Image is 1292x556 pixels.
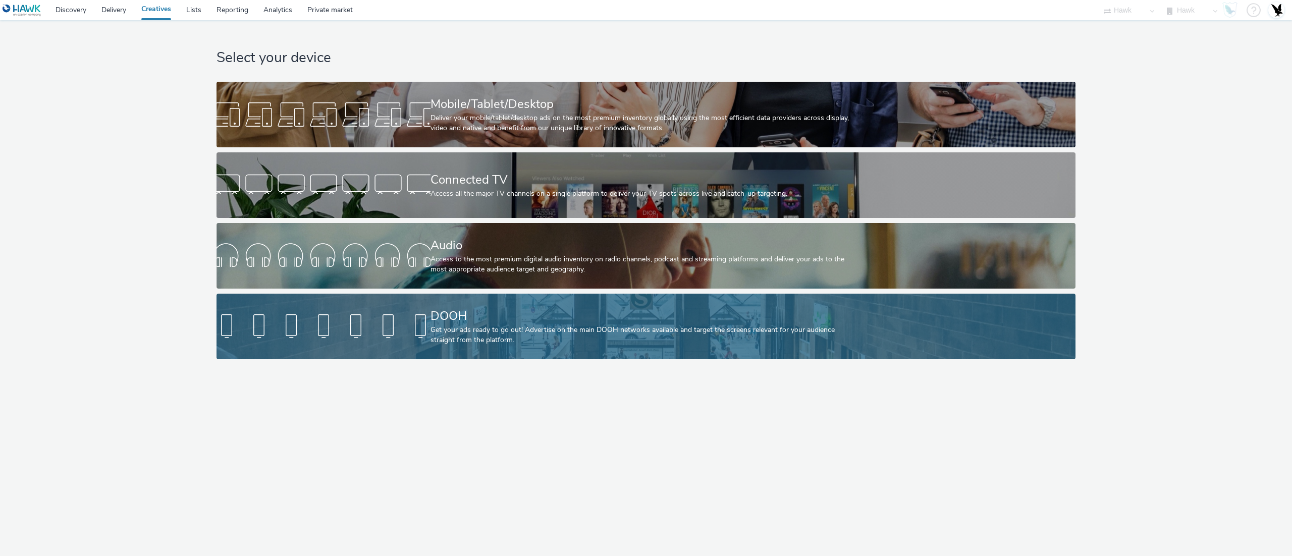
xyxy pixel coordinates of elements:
[430,237,858,254] div: Audio
[430,95,858,113] div: Mobile/Tablet/Desktop
[217,223,1075,289] a: AudioAccess to the most premium digital audio inventory on radio channels, podcast and streaming ...
[430,171,858,189] div: Connected TV
[1222,2,1237,18] img: Hawk Academy
[430,307,858,325] div: DOOH
[3,4,41,17] img: undefined Logo
[217,152,1075,218] a: Connected TVAccess all the major TV channels on a single platform to deliver your TV spots across...
[430,254,858,275] div: Access to the most premium digital audio inventory on radio channels, podcast and streaming platf...
[217,294,1075,359] a: DOOHGet your ads ready to go out! Advertise on the main DOOH networks available and target the sc...
[430,189,858,199] div: Access all the major TV channels on a single platform to deliver your TV spots across live and ca...
[1269,3,1284,18] img: Account UK
[1222,2,1242,18] a: Hawk Academy
[430,325,858,346] div: Get your ads ready to go out! Advertise on the main DOOH networks available and target the screen...
[217,82,1075,147] a: Mobile/Tablet/DesktopDeliver your mobile/tablet/desktop ads on the most premium inventory globall...
[430,113,858,134] div: Deliver your mobile/tablet/desktop ads on the most premium inventory globally using the most effi...
[217,48,1075,68] h1: Select your device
